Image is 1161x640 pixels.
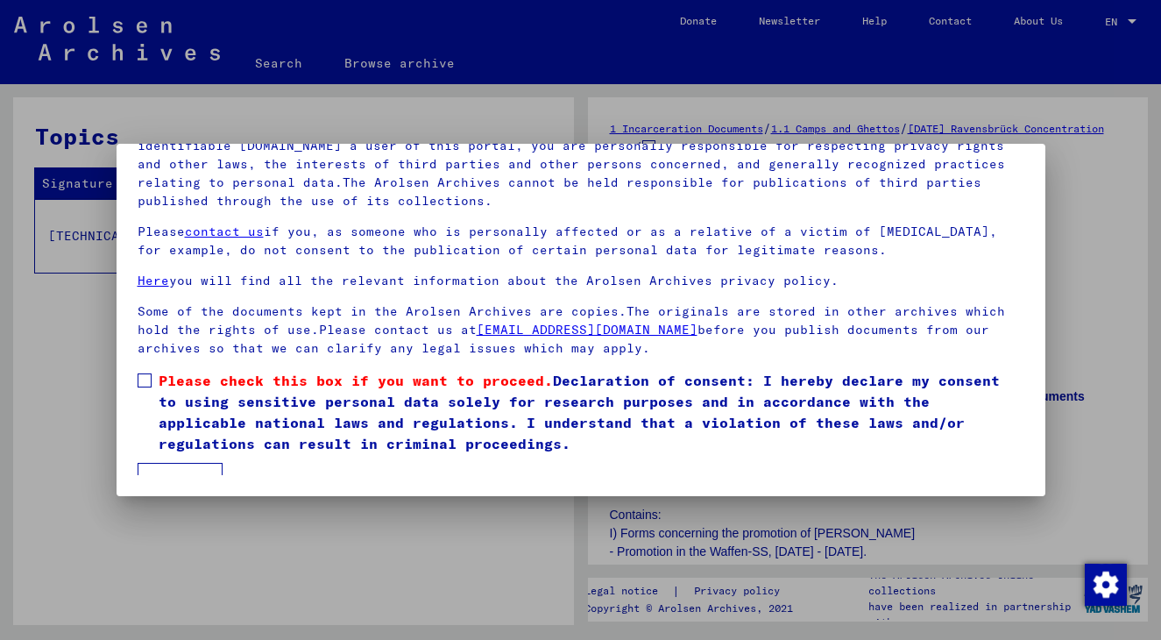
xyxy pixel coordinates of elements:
img: Change consent [1085,564,1127,606]
p: Please note that this portal on victims of Nazi [MEDICAL_DATA] contains sensitive data on identif... [138,118,1024,210]
button: I agree [138,463,223,496]
p: Please if you, as someone who is personally affected or as a relative of a victim of [MEDICAL_DAT... [138,223,1024,260]
p: you will find all the relevant information about the Arolsen Archives privacy policy. [138,272,1024,290]
span: Declaration of consent: I hereby declare my consent to using sensitive personal data solely for r... [159,370,1024,454]
span: Please check this box if you want to proceed. [159,372,553,389]
a: contact us [185,224,264,239]
p: Some of the documents kept in the Arolsen Archives are copies.The originals are stored in other a... [138,302,1024,358]
a: [EMAIL_ADDRESS][DOMAIN_NAME] [477,322,697,338]
a: Here [138,273,169,288]
div: Change consent [1084,563,1126,605]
